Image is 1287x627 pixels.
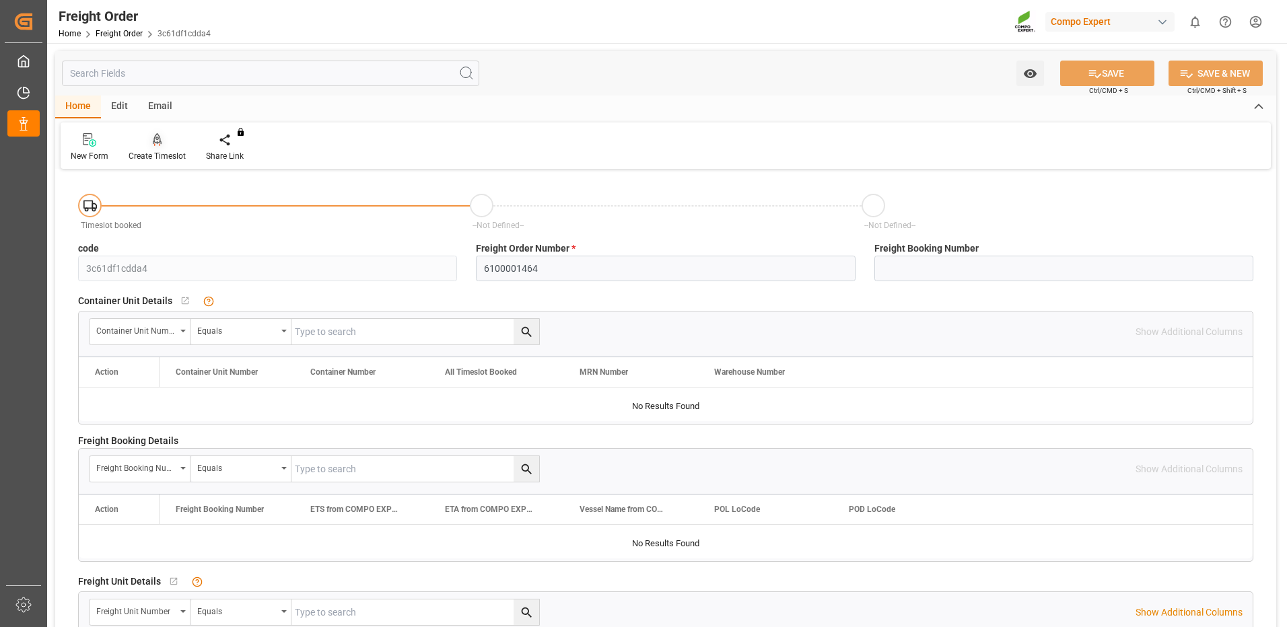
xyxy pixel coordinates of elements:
span: Ctrl/CMD + S [1089,85,1128,96]
input: Search Fields [62,61,479,86]
div: Freight Order [59,6,211,26]
button: Help Center [1210,7,1241,37]
button: SAVE & NEW [1169,61,1263,86]
input: Type to search [291,319,539,344]
div: Action [95,505,118,514]
button: search button [514,599,539,625]
button: open menu [90,319,190,344]
span: Freight Unit Details [78,575,161,589]
div: Action [95,367,118,377]
span: Freight Booking Number [176,505,264,514]
span: --Not Defined-- [473,221,524,230]
span: ETS from COMPO EXPERT [310,505,401,514]
div: Email [138,96,182,118]
span: POD LoCode [849,505,895,514]
div: Freight Unit Number [96,602,176,618]
div: Equals [197,602,277,618]
img: Screenshot%202023-09-29%20at%2010.02.21.png_1712312052.png [1014,10,1036,34]
button: SAVE [1060,61,1154,86]
span: Freight Order Number [476,242,576,256]
button: Compo Expert [1045,9,1180,34]
span: Freight Booking Details [78,434,178,448]
span: MRN Number [580,367,628,377]
span: Container Number [310,367,376,377]
button: search button [514,319,539,344]
button: open menu [190,599,291,625]
button: open menu [90,456,190,482]
input: Type to search [291,456,539,482]
span: Freight Booking Number [874,242,979,256]
span: Container Unit Number [176,367,258,377]
span: Ctrl/CMD + Shift + S [1187,85,1247,96]
div: Home [55,96,101,118]
div: Freight Booking Number [96,459,176,474]
div: Compo Expert [1045,12,1175,32]
button: open menu [1016,61,1044,86]
span: POL LoCode [714,505,760,514]
span: All Timeslot Booked [445,367,517,377]
div: Equals [197,459,277,474]
span: Container Unit Details [78,294,172,308]
div: Container Unit Number [96,322,176,337]
button: search button [514,456,539,482]
span: Warehouse Number [714,367,785,377]
span: Timeslot booked [81,221,141,230]
span: code [78,242,99,256]
button: open menu [190,456,291,482]
div: Edit [101,96,138,118]
button: open menu [190,319,291,344]
a: Freight Order [96,29,143,38]
button: open menu [90,599,190,625]
input: Type to search [291,599,539,625]
div: Equals [197,322,277,337]
p: Show Additional Columns [1136,605,1243,620]
div: Create Timeslot [129,150,186,162]
span: --Not Defined-- [864,221,915,230]
button: show 0 new notifications [1180,7,1210,37]
a: Home [59,29,81,38]
span: Vessel Name from COMPO EXPERT [580,505,670,514]
span: ETA from COMPO EXPERT [445,505,535,514]
div: New Form [71,150,108,162]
